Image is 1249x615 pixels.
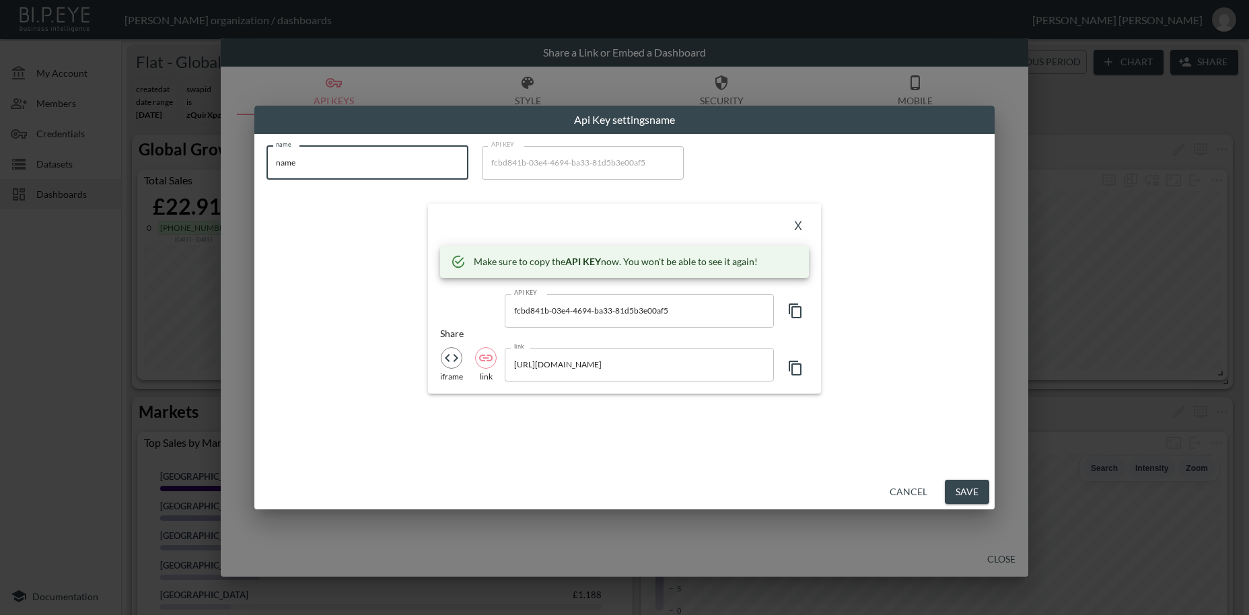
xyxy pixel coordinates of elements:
[276,140,291,149] label: name
[254,106,995,134] h2: Api Key settings name
[440,328,497,347] div: Share
[565,256,601,267] b: API KEY
[945,480,989,505] button: Save
[514,288,538,297] label: API KEY
[491,140,515,149] label: API KEY
[514,342,524,351] label: link
[441,347,462,369] button: iframe
[787,216,809,238] button: X
[884,480,933,505] button: Cancel
[480,371,493,382] div: link
[474,250,758,274] div: Make sure to copy the now. You won't be able to see it again!
[440,371,463,382] div: iframe
[475,347,497,369] button: link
